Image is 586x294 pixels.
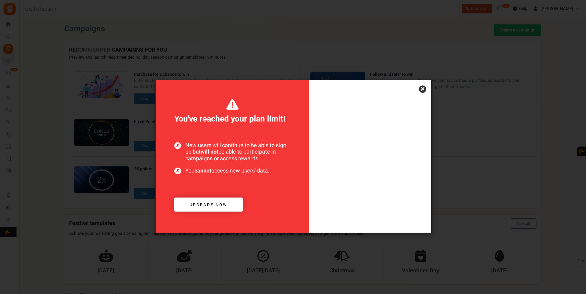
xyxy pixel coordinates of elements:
span: You access new users' data. [174,168,291,174]
img: Increased users [309,111,431,233]
b: will not [201,148,218,156]
a: Upgrade now [174,198,243,212]
span: New users will continue to be able to sign up but be able to participate in campaigns or access r... [174,142,291,162]
span: You've reached your plan limit! [174,98,291,125]
span: Upgrade now [190,202,228,208]
a: × [419,85,426,93]
b: cannot [195,167,211,175]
